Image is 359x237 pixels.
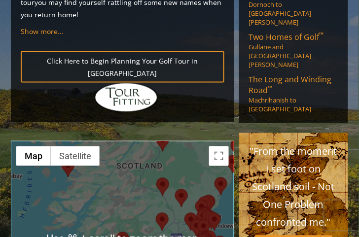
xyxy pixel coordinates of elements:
[249,74,338,113] a: The Long and Winding Road™Machrihanish to [GEOGRAPHIC_DATA]
[249,74,332,96] span: The Long and Winding Road
[249,32,324,42] span: Two Homes of Golf
[249,143,338,232] p: "From the moment I set foot on Scotland soil - Not One Problem confronted me."
[16,146,51,166] button: Show street map
[51,146,100,166] button: Show satellite imagery
[268,84,273,92] sup: ™
[249,32,338,69] a: Two Homes of Golf™Gullane and [GEOGRAPHIC_DATA][PERSON_NAME]
[21,51,224,83] a: Click Here to Begin Planning Your Golf Tour in [GEOGRAPHIC_DATA]
[21,27,64,36] a: Show more...
[320,31,324,39] sup: ™
[94,83,158,112] img: Hidden Links
[209,146,229,166] button: Toggle fullscreen view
